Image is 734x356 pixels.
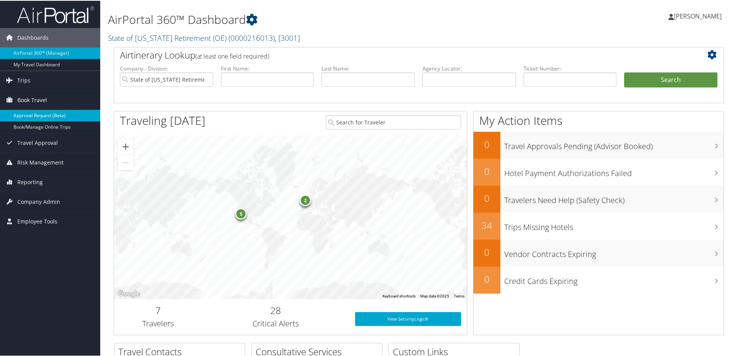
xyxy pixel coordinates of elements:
[118,138,133,154] button: Zoom in
[473,218,500,231] h2: 34
[120,48,667,61] h2: Airtinerary Lookup
[108,11,522,27] h1: AirPortal 360™ Dashboard
[504,190,723,205] h3: Travelers Need Help (Safety Check)
[473,185,723,212] a: 0Travelers Need Help (Safety Check)
[454,293,465,297] a: Terms (opens in new tab)
[17,152,64,171] span: Risk Management
[208,317,343,328] h3: Critical Alerts
[236,207,247,219] div: 5
[473,272,500,285] h2: 0
[473,239,723,266] a: 0Vendor Contracts Expiring
[473,266,723,293] a: 0Credit Cards Expiring
[473,212,723,239] a: 34Trips Missing Hotels
[17,5,94,23] img: airportal-logo.png
[120,317,197,328] h3: Travelers
[116,288,141,298] img: Google
[473,137,500,150] h2: 0
[195,51,269,60] span: (at least one field required)
[423,64,516,72] label: Agency Locator:
[17,211,57,230] span: Employee Tools
[116,288,141,298] a: Open this area in Google Maps (opens a new window)
[504,244,723,259] h3: Vendor Contracts Expiring
[473,245,500,258] h2: 0
[322,64,415,72] label: Last Name:
[674,11,722,20] span: [PERSON_NAME]
[229,32,275,42] span: ( 0000216013 )
[208,303,343,316] h2: 28
[108,32,300,42] a: State of [US_STATE] Retirement (OE)
[120,112,205,128] h1: Traveling [DATE]
[504,217,723,232] h3: Trips Missing Hotels
[420,293,449,297] span: Map data ©2025
[275,32,300,42] span: , [ 3001 ]
[504,271,723,286] h3: Credit Cards Expiring
[473,158,723,185] a: 0Hotel Payment Authorizations Failed
[118,154,133,170] button: Zoom out
[473,112,723,128] h1: My Action Items
[473,164,500,177] h2: 0
[504,163,723,178] h3: Hotel Payment Authorizations Failed
[473,191,500,204] h2: 0
[17,90,47,109] span: Book Travel
[221,64,314,72] label: First Name:
[120,303,197,316] h2: 7
[624,72,717,87] button: Search
[17,172,43,191] span: Reporting
[300,194,311,205] div: 2
[504,136,723,151] h3: Travel Approvals Pending (Advisor Booked)
[17,27,49,47] span: Dashboards
[355,311,461,325] a: View SecurityLogic®
[17,191,60,211] span: Company Admin
[382,293,416,298] button: Keyboard shortcuts
[473,131,723,158] a: 0Travel Approvals Pending (Advisor Booked)
[668,4,729,27] a: [PERSON_NAME]
[17,133,58,152] span: Travel Approval
[120,64,213,72] label: Company - Division:
[17,70,30,89] span: Trips
[524,64,617,72] label: Ticket Number:
[326,114,461,129] input: Search for Traveler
